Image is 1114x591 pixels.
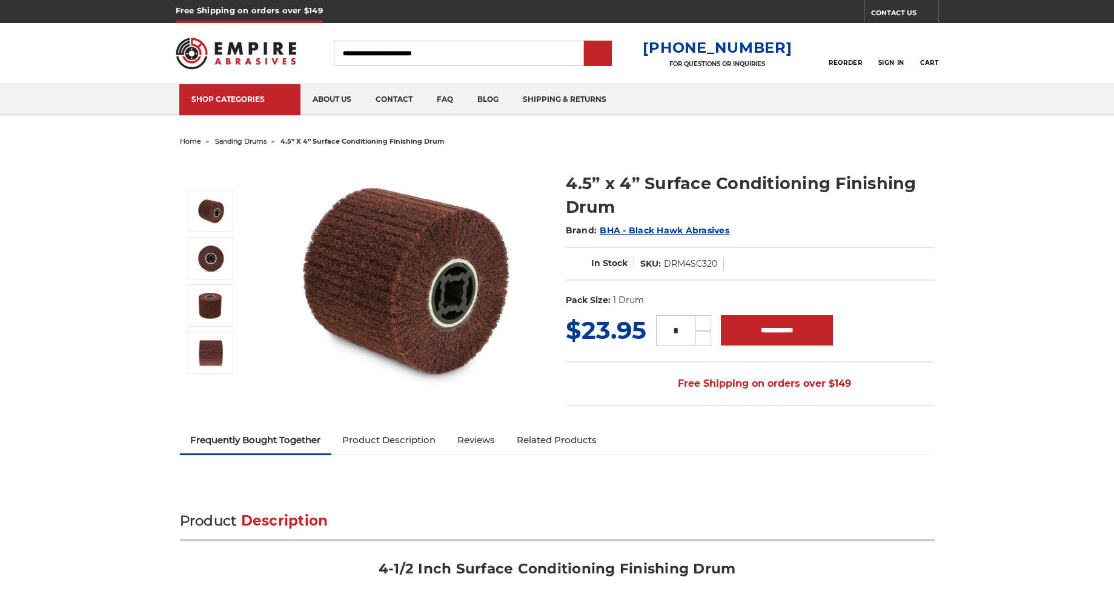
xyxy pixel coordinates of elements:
span: Brand: [566,225,597,236]
div: SHOP CATEGORIES [191,95,288,104]
dt: SKU: [640,258,661,270]
img: Empire Abrasives [176,30,297,77]
dt: Pack Size: [566,294,611,307]
span: Free Shipping on orders over $149 [649,372,851,396]
a: Reorder [829,40,862,66]
a: Related Products [506,427,608,453]
a: [PHONE_NUMBER] [643,39,792,56]
a: contact [363,84,425,115]
span: $23.95 [566,315,646,345]
span: 4.5” x 4” surface conditioning finishing drum [280,137,445,145]
img: 4.5" x 4" Surface Conditioning Finishing Drum - 3/4 Inch Quad Key Arbor [196,243,226,273]
span: Description [241,512,328,529]
a: sanding drums [215,137,267,145]
img: 4.5 Inch Surface Conditioning Finishing Drum [283,159,526,401]
a: faq [425,84,465,115]
a: shipping & returns [511,84,618,115]
a: home [180,137,201,145]
img: 4.5” x 4” Surface Conditioning Finishing Drum [196,338,226,368]
span: Sign In [878,59,904,67]
span: In Stock [591,258,628,269]
dd: DRM4SC320 [664,258,717,270]
img: 4.5 Inch Surface Conditioning Finishing Drum [196,196,226,226]
p: FOR QUESTIONS OR INQUIRIES [643,60,792,68]
span: Reorder [829,59,862,67]
span: Cart [920,59,938,67]
button: Next [197,376,226,402]
a: Cart [920,40,938,67]
a: blog [465,84,511,115]
h2: 4-1/2 Inch Surface Conditioning Finishing Drum [180,559,935,587]
button: Previous [197,164,226,190]
a: CONTACT US [871,6,938,23]
h1: 4.5” x 4” Surface Conditioning Finishing Drum [566,172,935,219]
dd: 1 Drum [613,294,644,307]
input: Submit [586,42,610,66]
span: Product [180,512,237,529]
img: Non Woven Finishing Sanding Drum [196,290,226,321]
a: Reviews [446,427,506,453]
a: about us [300,84,363,115]
a: Product Description [331,427,446,453]
a: BHA - Black Hawk Abrasives [600,225,729,236]
a: Frequently Bought Together [180,427,332,453]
